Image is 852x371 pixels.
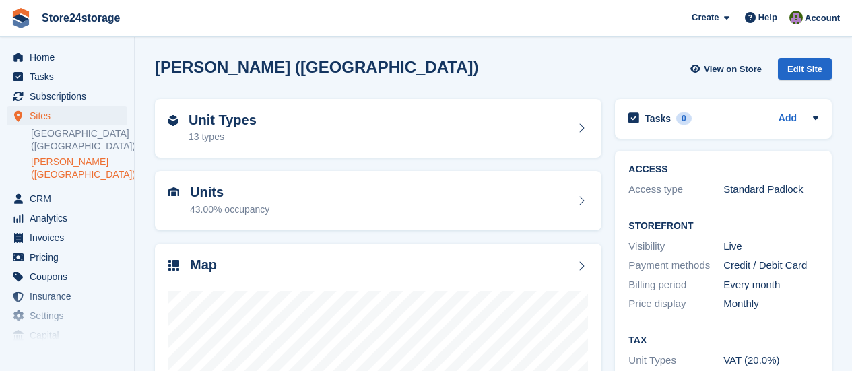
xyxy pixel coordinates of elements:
[189,130,257,144] div: 13 types
[30,209,110,228] span: Analytics
[31,156,127,181] a: [PERSON_NAME] ([GEOGRAPHIC_DATA])
[805,11,840,25] span: Account
[628,277,723,293] div: Billing period
[168,115,178,126] img: unit-type-icn-2b2737a686de81e16bb02015468b77c625bbabd49415b5ef34ead5e3b44a266d.svg
[190,184,269,200] h2: Units
[692,11,719,24] span: Create
[7,287,127,306] a: menu
[7,228,127,247] a: menu
[7,189,127,208] a: menu
[723,239,818,255] div: Live
[723,182,818,197] div: Standard Padlock
[628,182,723,197] div: Access type
[155,171,601,230] a: Units 43.00% occupancy
[11,8,31,28] img: stora-icon-8386f47178a22dfd0bd8f6a31ec36ba5ce8667c1dd55bd0f319d3a0aa187defe.svg
[645,112,671,125] h2: Tasks
[758,11,777,24] span: Help
[704,63,762,76] span: View on Store
[7,87,127,106] a: menu
[168,260,179,271] img: map-icn-33ee37083ee616e46c38cad1a60f524a97daa1e2b2c8c0bc3eb3415660979fc1.svg
[189,112,257,128] h2: Unit Types
[30,306,110,325] span: Settings
[778,58,832,80] div: Edit Site
[30,189,110,208] span: CRM
[688,58,767,80] a: View on Store
[7,67,127,86] a: menu
[190,203,269,217] div: 43.00% occupancy
[779,111,797,127] a: Add
[168,187,179,197] img: unit-icn-7be61d7bf1b0ce9d3e12c5938cc71ed9869f7b940bace4675aadf7bd6d80202e.svg
[155,58,478,76] h2: [PERSON_NAME] ([GEOGRAPHIC_DATA])
[30,67,110,86] span: Tasks
[7,326,127,345] a: menu
[723,258,818,273] div: Credit / Debit Card
[723,296,818,312] div: Monthly
[30,267,110,286] span: Coupons
[7,48,127,67] a: menu
[7,306,127,325] a: menu
[7,209,127,228] a: menu
[628,258,723,273] div: Payment methods
[723,277,818,293] div: Every month
[155,99,601,158] a: Unit Types 13 types
[789,11,803,24] img: Jane Welch
[628,164,818,175] h2: ACCESS
[30,48,110,67] span: Home
[7,248,127,267] a: menu
[31,127,127,153] a: [GEOGRAPHIC_DATA] ([GEOGRAPHIC_DATA])
[778,58,832,86] a: Edit Site
[36,7,126,29] a: Store24storage
[723,353,818,368] div: VAT (20.0%)
[7,106,127,125] a: menu
[628,353,723,368] div: Unit Types
[30,87,110,106] span: Subscriptions
[628,335,818,346] h2: Tax
[190,257,217,273] h2: Map
[676,112,692,125] div: 0
[628,221,818,232] h2: Storefront
[30,248,110,267] span: Pricing
[7,267,127,286] a: menu
[30,287,110,306] span: Insurance
[30,106,110,125] span: Sites
[628,239,723,255] div: Visibility
[30,326,110,345] span: Capital
[30,228,110,247] span: Invoices
[628,296,723,312] div: Price display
